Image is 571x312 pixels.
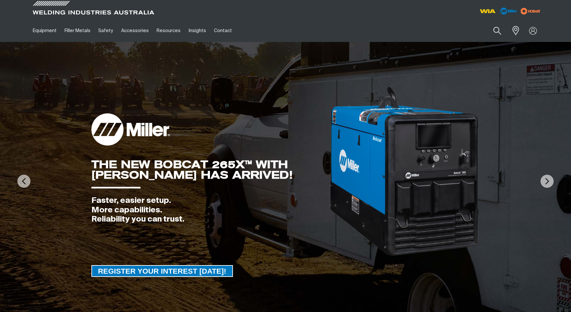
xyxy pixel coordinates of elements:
a: REGISTER YOUR INTEREST TODAY! [91,265,233,277]
button: Search products [486,23,508,38]
div: Faster, easier setup. More capabilities. Reliability you can trust. [91,196,329,224]
img: miller [519,6,542,16]
a: Contact [210,19,236,42]
a: Accessories [117,19,153,42]
a: Filler Metals [61,19,94,42]
img: NextArrow [541,175,554,188]
div: THE NEW BOBCAT 265X™ WITH [PERSON_NAME] HAS ARRIVED! [91,159,329,180]
a: Resources [153,19,184,42]
span: REGISTER YOUR INTEREST [DATE]! [92,265,232,277]
a: Safety [94,19,117,42]
a: Insights [184,19,210,42]
nav: Main [29,19,414,42]
img: PrevArrow [17,175,30,188]
input: Product name or item number... [478,23,508,38]
a: Equipment [29,19,61,42]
